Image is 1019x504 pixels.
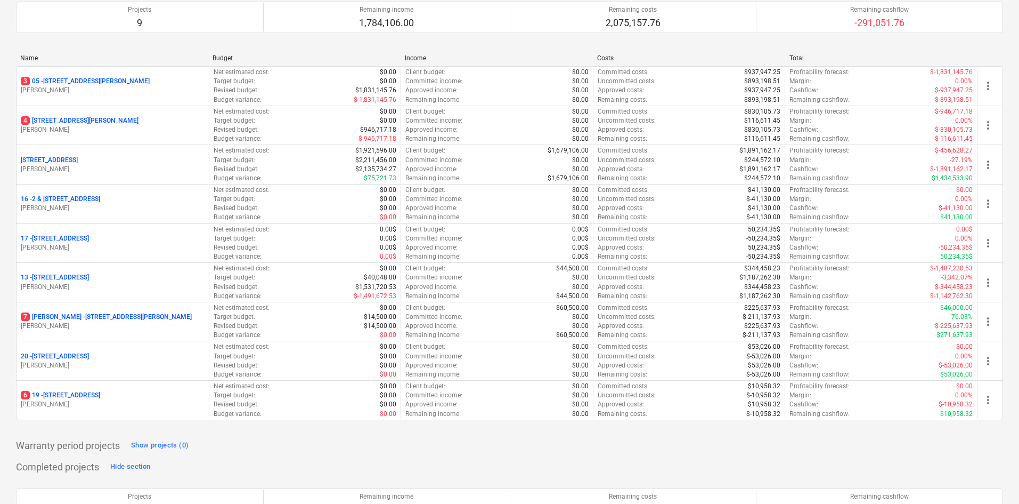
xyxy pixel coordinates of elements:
p: $0.00 [572,213,589,222]
p: 05 - [STREET_ADDRESS][PERSON_NAME] [21,77,150,86]
p: Remaining costs : [598,213,647,222]
p: Remaining cashflow : [789,95,850,105]
p: Profitability forecast : [789,342,850,351]
p: Committed costs : [598,186,649,195]
p: Remaining cashflow : [789,292,850,301]
p: Profitability forecast : [789,186,850,195]
p: Client budget : [405,186,445,195]
p: [PERSON_NAME] [21,361,205,370]
p: Cashflow : [789,283,818,292]
p: Cashflow : [789,86,818,95]
p: $41,130.00 [940,213,973,222]
p: $0.00 [380,204,396,213]
p: $60,500.00 [556,331,589,340]
p: Uncommitted costs : [598,273,656,282]
p: Remaining income : [405,213,461,222]
span: more_vert [982,119,994,132]
p: $0.00 [380,303,396,313]
p: $0.00 [572,165,589,174]
p: Target budget : [214,116,255,125]
p: $1,921,596.00 [355,146,396,155]
div: 7[PERSON_NAME] -[STREET_ADDRESS][PERSON_NAME][PERSON_NAME] [21,313,205,331]
p: $-41,130.00 [746,195,780,204]
div: [STREET_ADDRESS][PERSON_NAME] [21,156,205,174]
p: Approved costs : [598,204,644,213]
p: $0.00 [380,116,396,125]
p: Profitability forecast : [789,303,850,313]
p: Committed costs : [598,107,649,116]
p: $1,679,106.00 [548,174,589,183]
p: Approved income : [405,86,458,95]
p: Uncommitted costs : [598,352,656,361]
p: Margin : [789,352,811,361]
p: $344,458.23 [744,264,780,273]
p: Projects [128,5,151,14]
p: Remaining cashflow : [789,213,850,222]
p: Remaining income : [405,292,461,301]
p: Net estimated cost : [214,264,270,273]
p: Approved income : [405,283,458,292]
p: Margin : [789,313,811,322]
p: Target budget : [214,77,255,86]
p: Margin : [789,77,811,86]
p: $-225,637.93 [935,322,973,331]
p: 50,234.35$ [940,252,973,261]
p: $0.00 [572,107,589,116]
p: $244,572.10 [744,174,780,183]
p: Approved income : [405,204,458,213]
span: 7 [21,313,30,321]
p: Client budget : [405,342,445,351]
p: Target budget : [214,352,255,361]
p: Profitability forecast : [789,107,850,116]
p: $-937,947.25 [935,86,973,95]
p: 0.00$ [572,234,589,243]
p: $0.00 [572,283,589,292]
p: Committed costs : [598,146,649,155]
p: Remaining income [359,5,414,14]
p: $1,679,106.00 [548,146,589,155]
p: Remaining costs : [598,174,647,183]
p: $1,434,533.90 [932,174,973,183]
p: $0.00 [380,77,396,86]
span: more_vert [982,158,994,171]
p: $1,891,162.17 [739,165,780,174]
p: Revised budget : [214,243,259,252]
p: $14,500.00 [364,322,396,331]
p: $225,637.93 [744,322,780,331]
p: 0.00$ [572,252,589,261]
iframe: Chat Widget [966,453,1019,504]
p: $0.00 [572,86,589,95]
p: $53,026.00 [748,342,780,351]
p: Remaining costs : [598,292,647,301]
p: $225,637.93 [744,303,780,313]
p: Margin : [789,156,811,165]
p: 0.00$ [380,252,396,261]
p: $0.00 [380,361,396,370]
div: 20 -[STREET_ADDRESS][PERSON_NAME] [21,352,205,370]
p: [STREET_ADDRESS][PERSON_NAME] [21,116,138,125]
p: Budget variance : [214,252,262,261]
p: $60,500.00 [556,303,589,313]
p: Client budget : [405,68,445,77]
p: Net estimated cost : [214,146,270,155]
p: Approved costs : [598,125,644,134]
p: Target budget : [214,273,255,282]
p: $-1,142,762.30 [930,292,973,301]
p: Target budget : [214,156,255,165]
p: Budget variance : [214,174,262,183]
p: Remaining cashflow : [789,174,850,183]
p: Target budget : [214,195,255,204]
p: $0.00 [572,125,589,134]
p: $-41,130.00 [939,204,973,213]
p: $830,105.73 [744,125,780,134]
p: $0.00 [572,204,589,213]
p: Uncommitted costs : [598,195,656,204]
p: $1,891,162.17 [739,146,780,155]
p: $0.00 [572,134,589,143]
p: 13 - [STREET_ADDRESS] [21,273,89,282]
p: $-211,137.93 [743,313,780,322]
p: -291,051.76 [850,17,909,29]
p: Target budget : [214,234,255,243]
p: Remaining cashflow [850,5,909,14]
p: Remaining costs : [598,331,647,340]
